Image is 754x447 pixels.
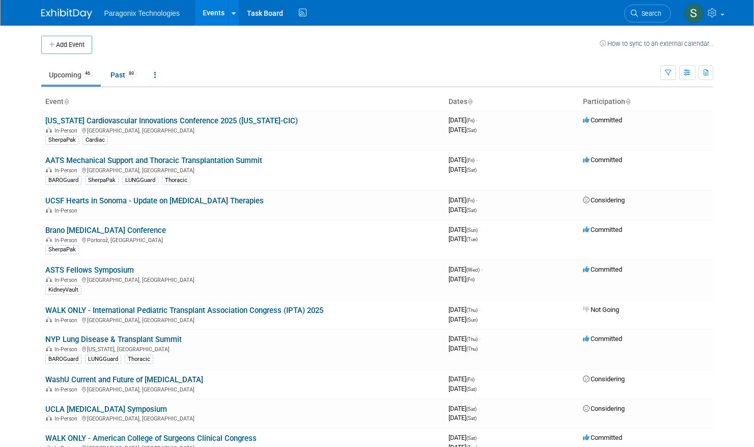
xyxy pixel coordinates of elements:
span: [DATE] [449,405,480,412]
span: Committed [583,434,622,441]
div: [GEOGRAPHIC_DATA], [GEOGRAPHIC_DATA] [45,414,440,422]
span: [DATE] [449,345,478,352]
span: In-Person [54,317,80,324]
span: - [479,335,481,343]
a: Brano [MEDICAL_DATA] Conference [45,226,166,235]
span: [DATE] [449,126,477,134]
span: - [479,226,481,233]
span: - [476,375,478,383]
span: [DATE] [449,335,481,343]
a: [US_STATE] Cardiovascular Innovations Conference 2025 ([US_STATE]-CIC) [45,116,298,125]
span: [DATE] [449,385,477,392]
a: AATS Mechanical Support and Thoracic Transplantation Summit [45,156,262,165]
img: In-Person Event [46,167,52,172]
span: Committed [583,226,622,233]
span: [DATE] [449,266,483,273]
span: - [476,196,478,204]
a: Upcoming46 [41,65,101,85]
img: In-Person Event [46,415,52,420]
span: [DATE] [449,306,481,313]
span: (Fri) [466,157,474,163]
a: Sort by Start Date [467,97,472,106]
span: (Fri) [466,118,474,123]
span: - [478,434,480,441]
div: SherpaPak [45,136,79,145]
span: [DATE] [449,235,478,243]
span: In-Person [54,346,80,353]
img: In-Person Event [46,386,52,391]
span: (Sat) [466,167,477,173]
span: Not Going [583,306,619,313]
span: - [478,405,480,412]
span: - [481,266,483,273]
button: Add Event [41,36,92,54]
span: (Sun) [466,227,478,233]
img: In-Person Event [46,207,52,213]
span: [DATE] [449,315,478,323]
span: [DATE] [449,414,477,422]
span: In-Person [54,167,80,174]
a: WashU Current and Future of [MEDICAL_DATA] [45,375,203,384]
span: (Sun) [466,317,478,323]
span: 46 [82,70,93,77]
img: In-Person Event [46,317,52,322]
span: (Sat) [466,386,477,392]
span: Committed [583,156,622,164]
div: SherpaPak [85,176,119,185]
a: Search [624,5,671,22]
span: Considering [583,405,625,412]
span: 89 [126,70,137,77]
img: In-Person Event [46,346,52,351]
span: (Fri) [466,198,474,203]
span: (Thu) [466,307,478,313]
div: BAROGuard [45,355,81,364]
span: [DATE] [449,226,481,233]
div: [GEOGRAPHIC_DATA], [GEOGRAPHIC_DATA] [45,315,440,324]
a: UCSF Hearts in Sonoma - Update on [MEDICAL_DATA] Therapies [45,196,264,205]
span: In-Person [54,127,80,134]
a: Sort by Event Name [64,97,69,106]
div: [GEOGRAPHIC_DATA], [GEOGRAPHIC_DATA] [45,166,440,174]
a: WALK ONLY - American College of Surgeons Clinical Congress [45,434,257,443]
span: In-Person [54,415,80,422]
img: ExhibitDay [41,9,92,19]
span: Considering [583,375,625,383]
span: (Sat) [466,415,477,421]
img: In-Person Event [46,237,52,242]
span: [DATE] [449,434,480,441]
span: (Thu) [466,336,478,342]
a: Past89 [103,65,145,85]
img: In-Person Event [46,277,52,282]
a: WALK ONLY - International Pediatric Transplant Association Congress (IPTA) 2025 [45,306,323,315]
span: (Wed) [466,267,480,273]
span: In-Person [54,237,80,244]
span: Considering [583,196,625,204]
div: Portorož, [GEOGRAPHIC_DATA] [45,235,440,244]
a: UCLA [MEDICAL_DATA] Symposium [45,405,167,414]
div: [GEOGRAPHIC_DATA], [GEOGRAPHIC_DATA] [45,275,440,283]
div: LUNGGuard [122,176,158,185]
span: [DATE] [449,206,477,214]
span: Paragonix Technologies [104,9,180,17]
span: (Fri) [466,377,474,382]
div: [US_STATE], [GEOGRAPHIC_DATA] [45,345,440,353]
img: In-Person Event [46,127,52,133]
span: Committed [583,266,622,273]
span: In-Person [54,277,80,283]
span: (Sat) [466,406,477,412]
div: LUNGGuard [85,355,121,364]
a: Sort by Participation Type [625,97,630,106]
div: [GEOGRAPHIC_DATA], [GEOGRAPHIC_DATA] [45,385,440,393]
a: ASTS Fellows Symposium [45,266,134,275]
span: (Sat) [466,435,477,441]
span: (Thu) [466,346,478,352]
span: [DATE] [449,156,478,164]
span: [DATE] [449,375,478,383]
span: (Fri) [466,277,474,282]
span: In-Person [54,386,80,393]
span: Search [638,10,661,17]
th: Event [41,93,444,111]
img: Scott Benson [684,4,704,23]
span: - [476,116,478,124]
th: Dates [444,93,579,111]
